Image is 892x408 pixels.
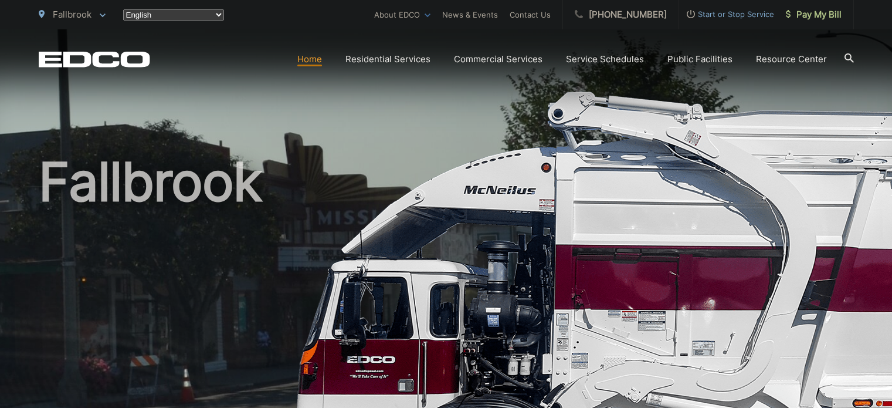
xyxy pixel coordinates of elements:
[786,8,842,22] span: Pay My Bill
[442,8,498,22] a: News & Events
[39,51,150,68] a: EDCD logo. Return to the homepage.
[510,8,551,22] a: Contact Us
[53,9,91,20] span: Fallbrook
[297,52,322,66] a: Home
[756,52,827,66] a: Resource Center
[123,9,224,21] select: Select a language
[374,8,430,22] a: About EDCO
[454,52,542,66] a: Commercial Services
[566,52,644,66] a: Service Schedules
[667,52,732,66] a: Public Facilities
[345,52,430,66] a: Residential Services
